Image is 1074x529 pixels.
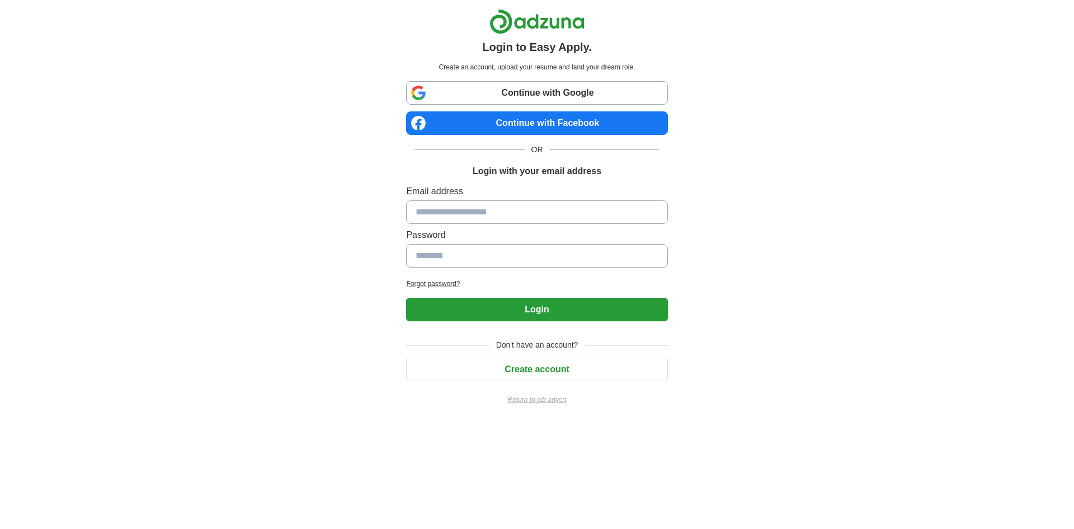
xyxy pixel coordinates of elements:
[525,144,550,156] span: OR
[406,228,667,242] label: Password
[406,279,667,289] a: Forgot password?
[406,185,667,198] label: Email address
[406,358,667,381] button: Create account
[408,62,665,72] p: Create an account, upload your resume and land your dream role.
[406,364,667,374] a: Create account
[482,39,592,55] h1: Login to Easy Apply.
[489,9,585,34] img: Adzuna logo
[406,298,667,321] button: Login
[473,165,601,178] h1: Login with your email address
[406,111,667,135] a: Continue with Facebook
[489,339,585,351] span: Don't have an account?
[406,395,667,405] a: Return to job advert
[406,81,667,105] a: Continue with Google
